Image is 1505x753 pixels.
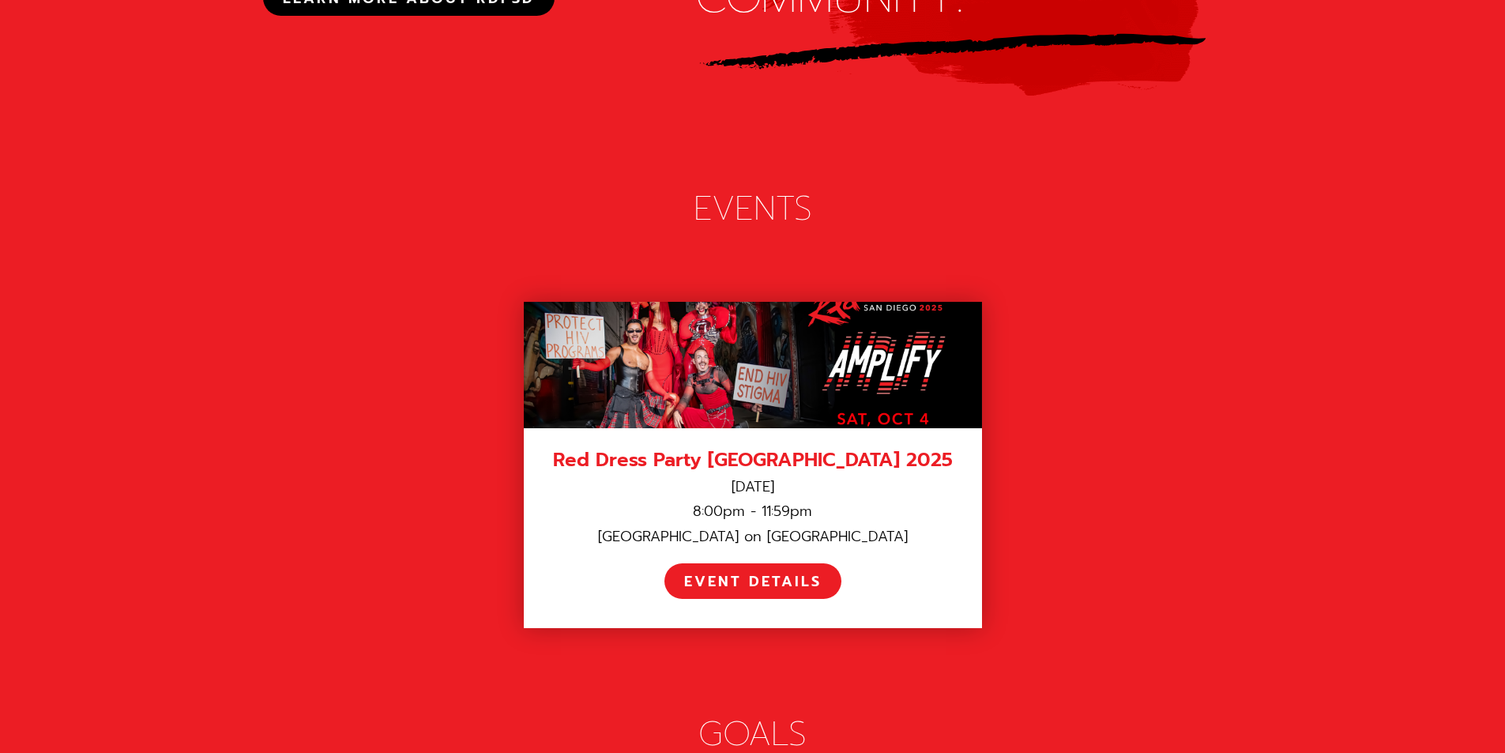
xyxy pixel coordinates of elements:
[544,478,962,496] div: [DATE]
[684,573,822,591] div: EVENT DETAILS
[544,528,962,546] div: [GEOGRAPHIC_DATA] on [GEOGRAPHIC_DATA]
[544,503,962,521] div: 8:00pm - 11:59pm
[263,187,1243,231] div: EVENTS
[544,448,962,473] div: Red Dress Party [GEOGRAPHIC_DATA] 2025
[524,302,982,628] a: Red Dress Party [GEOGRAPHIC_DATA] 2025[DATE]8:00pm - 11:59pm[GEOGRAPHIC_DATA] on [GEOGRAPHIC_DATA...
